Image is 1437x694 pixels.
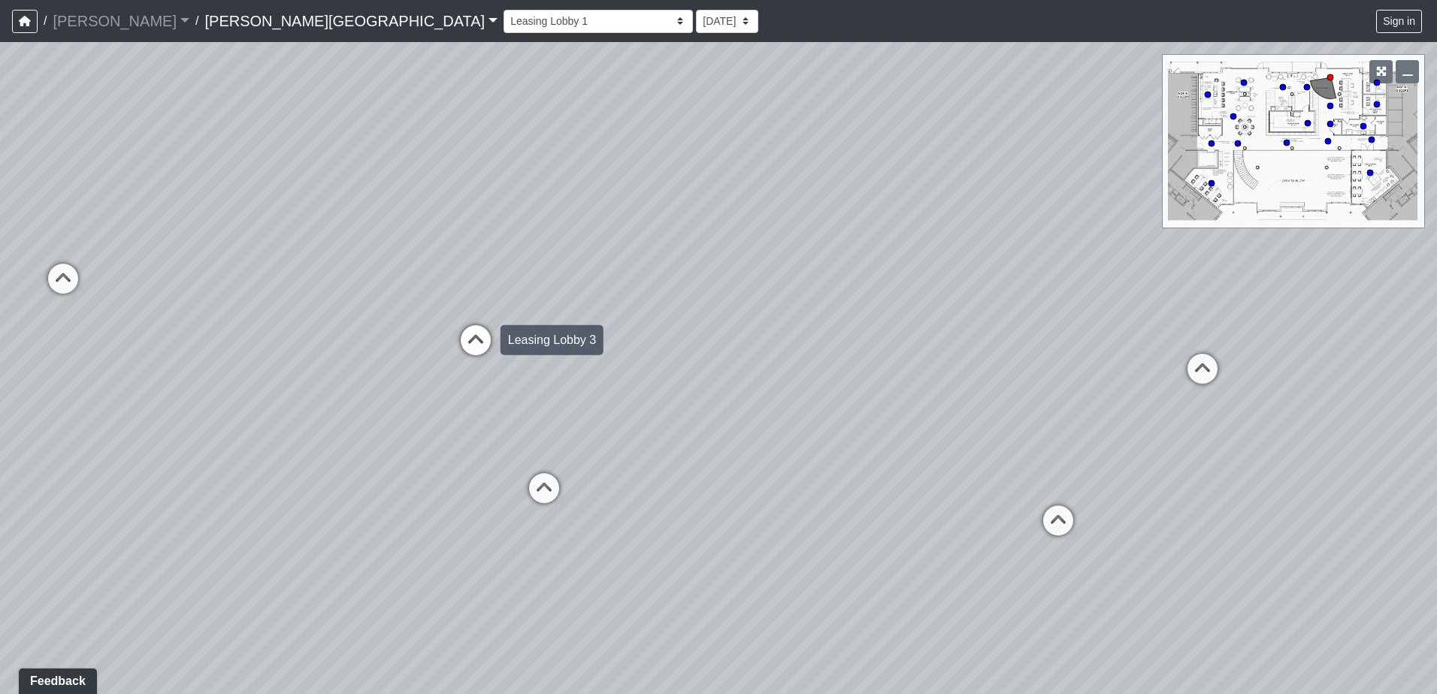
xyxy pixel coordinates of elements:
a: [PERSON_NAME] [53,6,189,36]
a: [PERSON_NAME][GEOGRAPHIC_DATA] [204,6,498,36]
span: / [38,6,53,36]
iframe: Ybug feedback widget [11,664,100,694]
button: Sign in [1376,10,1422,33]
div: Leasing Lobby 3 [501,325,604,355]
span: / [189,6,204,36]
